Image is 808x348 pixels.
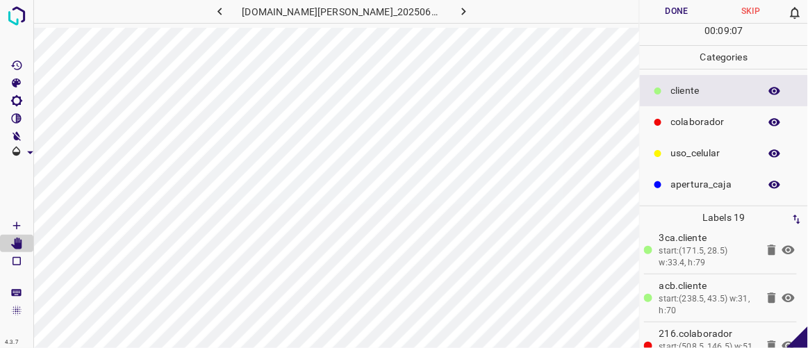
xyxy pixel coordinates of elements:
p: 09 [718,24,729,38]
p: acb.​​cliente [659,279,757,293]
div: apertura_caja [640,169,808,200]
p: 07 [732,24,743,38]
div: start:(171.5, 28.5) w:33.4, h:79 [659,245,757,270]
p: uso_celular [671,146,752,160]
div: start:(238.5, 43.5) w:31, h:70 [659,293,757,317]
p: 216.colaborador [659,326,757,341]
div: uso_celular [640,138,808,169]
p: 00 [705,24,716,38]
div: 4.3.7 [1,337,22,348]
div: colaborador [640,106,808,138]
p: 3ca.​​cliente [659,231,757,245]
div: : : [705,24,743,45]
div: ​​cliente [640,75,808,106]
p: Labels 19 [644,206,804,229]
p: colaborador [671,115,752,129]
p: apertura_caja [671,177,752,192]
h6: [DOMAIN_NAME][PERSON_NAME]_20250613_181345_000000840.jpg [242,3,442,23]
p: ​​cliente [671,83,752,98]
p: Categories [640,46,808,69]
img: logo [4,3,29,28]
